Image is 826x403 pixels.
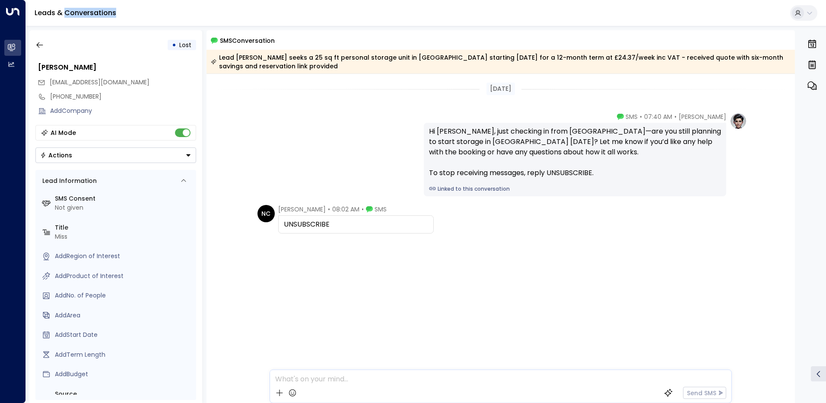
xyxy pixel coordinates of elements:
div: Lead Information [39,176,97,186]
div: Not given [55,203,193,212]
span: • [674,112,677,121]
div: AddTerm Length [55,350,193,359]
div: AddArea [55,311,193,320]
span: 07:40 AM [644,112,672,121]
span: • [640,112,642,121]
span: SMS Conversation [220,35,275,45]
div: AddNo. of People [55,291,193,300]
span: • [362,205,364,214]
span: [PERSON_NAME] [278,205,326,214]
div: UNSUBSCRIBE [284,219,428,230]
label: Title [55,223,193,232]
div: Button group with a nested menu [35,147,196,163]
a: Linked to this conversation [429,185,721,193]
span: nadjacarambola6@gmail.com [50,78,149,87]
div: AddRegion of Interest [55,252,193,261]
div: • [172,37,176,53]
div: NC [257,205,275,222]
span: • [328,205,330,214]
div: Actions [40,151,72,159]
div: Lead [PERSON_NAME] seeks a 25 sq ft personal storage unit in [GEOGRAPHIC_DATA] starting [DATE] fo... [211,53,790,70]
span: [EMAIL_ADDRESS][DOMAIN_NAME] [50,78,149,86]
div: AddProduct of Interest [55,272,193,281]
div: Hi [PERSON_NAME], just checking in from [GEOGRAPHIC_DATA]—are you still planning to start storage... [429,126,721,178]
img: profile-logo.png [730,112,747,130]
div: [DATE] [486,83,515,95]
div: AddBudget [55,370,193,379]
span: SMS [626,112,638,121]
div: AddCompany [50,106,196,115]
span: SMS [375,205,387,214]
button: Actions [35,147,196,163]
span: [PERSON_NAME] [679,112,726,121]
label: SMS Consent [55,194,193,203]
label: Source [55,390,193,399]
a: Leads & Conversations [35,8,116,18]
div: AddStart Date [55,330,193,339]
div: [PERSON_NAME] [38,62,196,73]
div: AI Mode [51,128,76,137]
div: Miss [55,232,193,241]
span: Lost [179,41,191,49]
div: [PHONE_NUMBER] [50,92,196,101]
span: 08:02 AM [332,205,359,214]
